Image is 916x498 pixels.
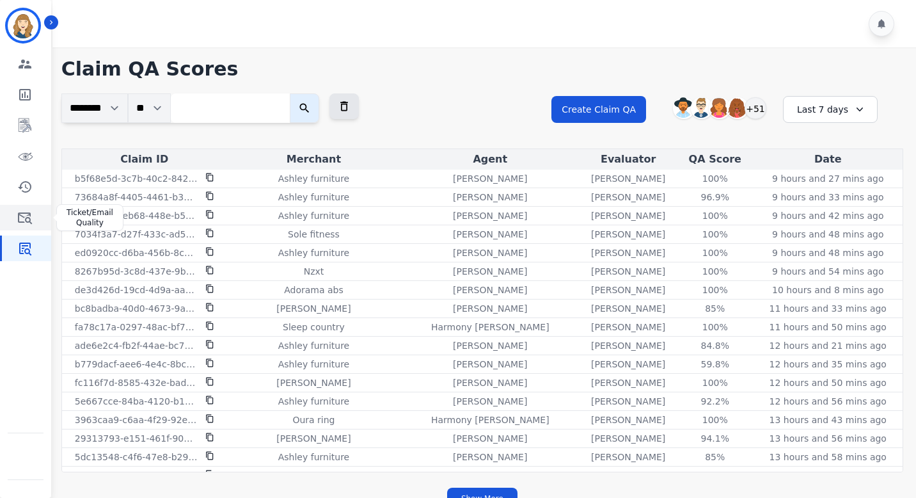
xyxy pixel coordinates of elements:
[453,172,527,185] p: [PERSON_NAME]
[772,191,883,204] p: 9 hours and 33 mins ago
[591,469,665,482] p: [PERSON_NAME]
[61,58,903,81] h1: Claim QA Scores
[770,451,887,463] p: 13 hours and 58 mins ago
[770,339,887,352] p: 12 hours and 21 mins ago
[278,339,349,352] p: Ashley furniture
[278,246,349,259] p: Ashley furniture
[686,191,744,204] div: 96.9 %
[686,395,744,408] div: 92.2 %
[453,358,527,371] p: [PERSON_NAME]
[686,321,744,333] div: 100 %
[75,172,198,185] p: b5f68e5d-3c7b-40c2-8421-627cf9b42a56
[686,172,744,185] div: 100 %
[65,152,225,167] div: Claim ID
[245,469,382,482] p: The natural sapphire company
[591,209,665,222] p: [PERSON_NAME]
[8,10,38,41] img: Bordered avatar
[686,432,744,445] div: 94.1 %
[591,172,665,185] p: [PERSON_NAME]
[431,321,549,333] p: Harmony [PERSON_NAME]
[276,376,351,389] p: [PERSON_NAME]
[679,152,751,167] div: QA Score
[591,302,665,315] p: [PERSON_NAME]
[276,432,351,445] p: [PERSON_NAME]
[582,152,674,167] div: Evaluator
[75,395,198,408] p: 5e667cce-84ba-4120-b141-42f68f4d1dd3
[278,451,349,463] p: Ashley furniture
[772,228,883,241] p: 9 hours and 48 mins ago
[591,451,665,463] p: [PERSON_NAME]
[772,246,883,259] p: 9 hours and 48 mins ago
[591,414,665,426] p: [PERSON_NAME]
[770,432,887,445] p: 13 hours and 56 mins ago
[686,246,744,259] div: 100 %
[75,246,198,259] p: ed0920cc-d6ba-456b-8cd7-3f78f49cd825
[551,96,646,123] button: Create Claim QA
[403,152,577,167] div: Agent
[75,469,198,482] p: 06c6df81-ed16-44f1-9d44-da522e69a5a9
[591,395,665,408] p: [PERSON_NAME]
[75,339,198,352] p: ade6e2c4-fb2f-44ae-bc7a-2a44f3453f2a
[75,265,198,278] p: 8267b95d-3c8d-437e-9b91-215cd684f9cc
[453,395,527,408] p: [PERSON_NAME]
[686,376,744,389] div: 100 %
[686,451,744,463] div: 85 %
[75,191,198,204] p: 73684a8f-4405-4461-b30a-c0e449d3c41b
[453,339,527,352] p: [PERSON_NAME]
[591,191,665,204] p: [PERSON_NAME]
[591,339,665,352] p: [PERSON_NAME]
[770,469,887,482] p: 14 hours and 26 mins ago
[278,395,349,408] p: Ashley furniture
[75,284,198,296] p: de3d426d-19cd-4d9a-aa62-18375f9d4ad5
[304,265,324,278] p: Nzxt
[453,451,527,463] p: [PERSON_NAME]
[772,284,883,296] p: 10 hours and 8 mins ago
[75,228,198,241] p: 7034f3a7-d27f-433c-ad5b-c8baa06db94b
[770,414,887,426] p: 13 hours and 43 mins ago
[591,376,665,389] p: [PERSON_NAME]
[453,284,527,296] p: [PERSON_NAME]
[453,376,527,389] p: [PERSON_NAME]
[686,358,744,371] div: 59.8 %
[75,302,198,315] p: bc8badba-40d0-4673-9a9b-e9ea9f904813
[783,96,878,123] div: Last 7 days
[453,209,527,222] p: [PERSON_NAME]
[686,228,744,241] div: 100 %
[292,414,335,426] p: Oura ring
[686,265,744,278] div: 100 %
[278,358,349,371] p: Ashley furniture
[591,246,665,259] p: [PERSON_NAME]
[230,152,398,167] div: Merchant
[75,414,198,426] p: 3963caa9-c6aa-4f29-92eb-643b2b552407
[75,376,198,389] p: fc116f7d-8585-432e-bad2-d44f4daaa9df
[591,358,665,371] p: [PERSON_NAME]
[453,302,527,315] p: [PERSON_NAME]
[770,321,887,333] p: 11 hours and 50 mins ago
[686,209,744,222] div: 100 %
[686,284,744,296] div: 100 %
[453,469,527,482] p: [PERSON_NAME]
[772,172,883,185] p: 9 hours and 27 mins ago
[278,209,349,222] p: Ashley furniture
[75,432,198,445] p: 29313793-e151-461f-9049-03057a3c1515
[276,302,351,315] p: [PERSON_NAME]
[75,451,198,463] p: 5dc13548-c4f6-47e8-b290-2b41f0dad30b
[278,191,349,204] p: Ashley furniture
[453,265,527,278] p: [PERSON_NAME]
[772,265,883,278] p: 9 hours and 54 mins ago
[278,172,349,185] p: Ashley furniture
[453,228,527,241] p: [PERSON_NAME]
[591,228,665,241] p: [PERSON_NAME]
[770,358,887,371] p: 12 hours and 35 mins ago
[770,302,887,315] p: 11 hours and 33 mins ago
[453,191,527,204] p: [PERSON_NAME]
[686,339,744,352] div: 84.8 %
[686,414,744,426] div: 100 %
[772,209,883,222] p: 9 hours and 42 mins ago
[75,321,198,333] p: fa78c17a-0297-48ac-bf7a-7b5259707816
[686,469,744,482] div: 100 %
[591,432,665,445] p: [PERSON_NAME]
[75,209,198,222] p: 8b737ce5-eb68-448e-b560-56334fa01ac8
[591,265,665,278] p: [PERSON_NAME]
[591,321,665,333] p: [PERSON_NAME]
